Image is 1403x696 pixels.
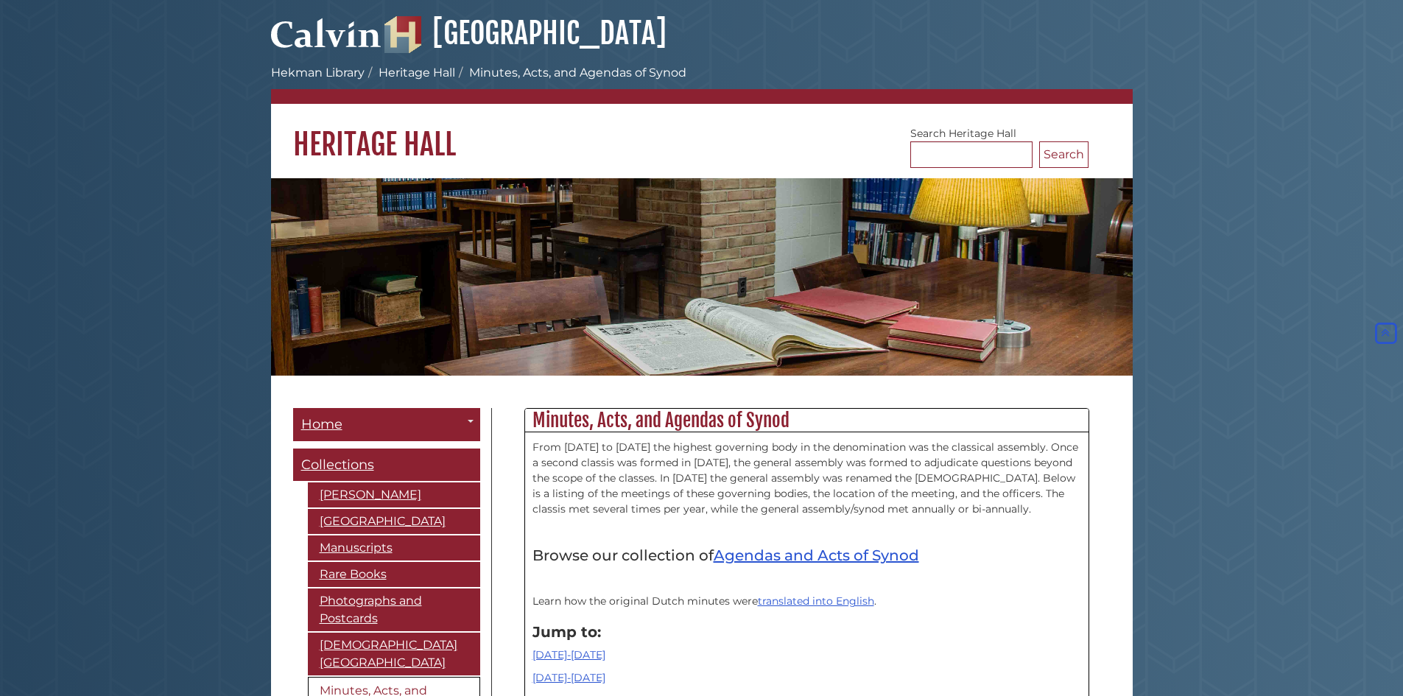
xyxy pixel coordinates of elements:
[271,12,381,53] img: Calvin
[301,416,342,432] span: Home
[271,64,1133,104] nav: breadcrumb
[379,66,455,80] a: Heritage Hall
[271,104,1133,163] h1: Heritage Hall
[532,547,1081,563] h4: Browse our collection of
[1039,141,1089,168] button: Search
[532,648,605,661] a: [DATE]-[DATE]
[714,546,919,564] a: Agendas and Acts of Synod
[758,594,874,608] a: translated into English
[384,16,421,53] img: Hekman Library Logo
[308,633,480,675] a: [DEMOGRAPHIC_DATA][GEOGRAPHIC_DATA]
[271,34,381,47] a: Calvin University
[532,623,601,641] strong: Jump to:
[308,482,480,507] a: [PERSON_NAME]
[308,588,480,631] a: Photographs and Postcards
[532,594,1081,609] p: Learn how the original Dutch minutes were .
[525,409,1089,432] h2: Minutes, Acts, and Agendas of Synod
[455,64,686,82] li: Minutes, Acts, and Agendas of Synod
[308,535,480,560] a: Manuscripts
[532,440,1081,517] p: From [DATE] to [DATE] the highest governing body in the denomination was the classical assembly. ...
[1372,327,1399,340] a: Back to Top
[293,449,480,482] a: Collections
[308,509,480,534] a: [GEOGRAPHIC_DATA]
[384,15,667,52] a: [GEOGRAPHIC_DATA]
[308,562,480,587] a: Rare Books
[271,66,365,80] a: Hekman Library
[293,408,480,441] a: Home
[301,457,374,473] span: Collections
[532,671,605,684] a: [DATE]-[DATE]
